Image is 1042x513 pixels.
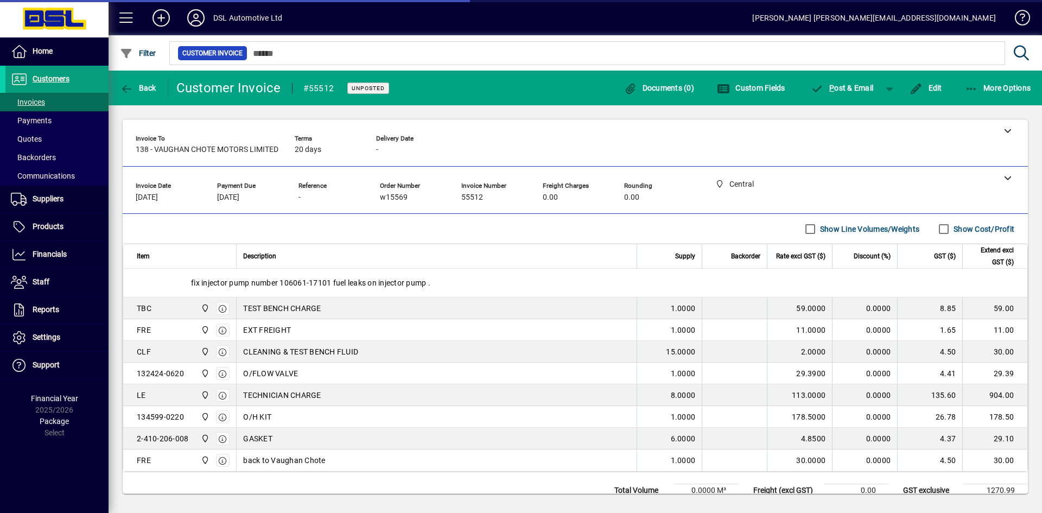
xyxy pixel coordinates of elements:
[5,111,109,130] a: Payments
[461,193,483,202] span: 55512
[295,145,321,154] span: 20 days
[624,193,639,202] span: 0.00
[674,484,739,497] td: 0.0000 M³
[137,390,146,401] div: LE
[31,394,78,403] span: Financial Year
[832,384,897,406] td: 0.0000
[829,84,834,92] span: P
[5,93,109,111] a: Invoices
[897,319,962,341] td: 1.65
[774,433,825,444] div: 4.8500
[11,98,45,106] span: Invoices
[671,455,696,466] span: 1.0000
[897,449,962,471] td: 4.50
[179,8,213,28] button: Profile
[243,325,291,335] span: EXT FREIGHT
[752,9,996,27] div: [PERSON_NAME] [PERSON_NAME][EMAIL_ADDRESS][DOMAIN_NAME]
[5,148,109,167] a: Backorders
[671,368,696,379] span: 1.0000
[824,484,889,497] td: 0.00
[40,417,69,426] span: Package
[951,224,1014,235] label: Show Cost/Profit
[243,433,272,444] span: GASKET
[198,454,211,466] span: Central
[137,325,151,335] div: FRE
[33,250,67,258] span: Financials
[832,428,897,449] td: 0.0000
[774,455,825,466] div: 30.0000
[33,47,53,55] span: Home
[123,269,1027,297] div: fix injector pump number 106061-17101 fuel leaks on injector pump .
[137,346,151,357] div: CLF
[11,153,56,162] span: Backorders
[198,389,211,401] span: Central
[5,38,109,65] a: Home
[182,48,243,59] span: Customer Invoice
[962,428,1027,449] td: 29.10
[897,428,962,449] td: 4.37
[897,297,962,319] td: 8.85
[5,352,109,379] a: Support
[243,250,276,262] span: Description
[117,43,159,63] button: Filter
[243,346,358,357] span: CLEANING & TEST BENCH FLUID
[962,363,1027,384] td: 29.39
[5,186,109,213] a: Suppliers
[33,74,69,83] span: Customers
[962,406,1027,428] td: 178.50
[352,85,385,92] span: Unposted
[198,411,211,423] span: Central
[137,250,150,262] span: Item
[671,303,696,314] span: 1.0000
[136,193,158,202] span: [DATE]
[5,241,109,268] a: Financials
[543,193,558,202] span: 0.00
[243,390,321,401] span: TECHNICIAN CHARGE
[731,250,760,262] span: Backorder
[776,250,825,262] span: Rate excl GST ($)
[380,193,408,202] span: w15569
[144,8,179,28] button: Add
[962,78,1034,98] button: More Options
[832,341,897,363] td: 0.0000
[748,484,824,497] td: Freight (excl GST)
[33,305,59,314] span: Reports
[897,406,962,428] td: 26.78
[962,449,1027,471] td: 30.00
[774,411,825,422] div: 178.5000
[910,84,942,92] span: Edit
[714,78,788,98] button: Custom Fields
[213,9,282,27] div: DSL Automotive Ltd
[774,368,825,379] div: 29.3900
[33,222,63,231] span: Products
[109,78,168,98] app-page-header-button: Back
[671,411,696,422] span: 1.0000
[832,297,897,319] td: 0.0000
[962,319,1027,341] td: 11.00
[198,433,211,445] span: Central
[120,49,156,58] span: Filter
[1007,2,1028,37] a: Knowledge Base
[33,333,60,341] span: Settings
[303,80,334,97] div: #55512
[11,116,52,125] span: Payments
[117,78,159,98] button: Back
[832,319,897,341] td: 0.0000
[962,341,1027,363] td: 30.00
[897,363,962,384] td: 4.41
[717,84,785,92] span: Custom Fields
[969,244,1014,268] span: Extend excl GST ($)
[818,224,919,235] label: Show Line Volumes/Weights
[137,455,151,466] div: FRE
[217,193,239,202] span: [DATE]
[137,368,184,379] div: 132424-0620
[907,78,945,98] button: Edit
[962,384,1027,406] td: 904.00
[120,84,156,92] span: Back
[898,484,963,497] td: GST exclusive
[671,390,696,401] span: 8.0000
[621,78,697,98] button: Documents (0)
[198,346,211,358] span: Central
[33,360,60,369] span: Support
[198,324,211,336] span: Central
